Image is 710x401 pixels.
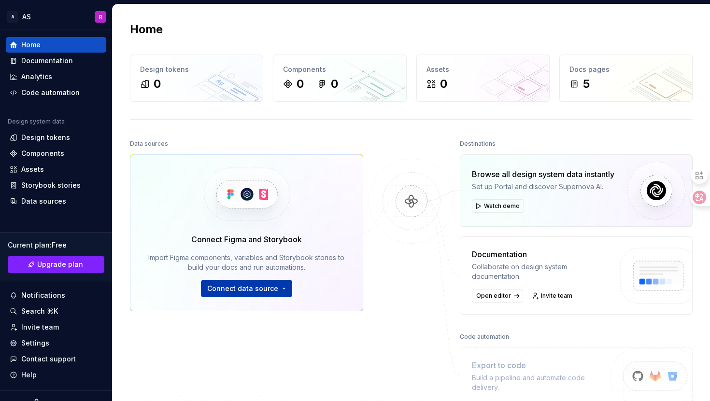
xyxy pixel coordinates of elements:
[8,240,104,250] div: Current plan : Free
[460,137,496,151] div: Destinations
[21,290,65,300] div: Notifications
[154,76,161,92] div: 0
[22,12,31,22] div: AS
[440,76,447,92] div: 0
[472,249,611,260] div: Documentation
[21,72,52,82] div: Analytics
[529,289,577,303] a: Invite team
[6,367,106,383] button: Help
[472,182,614,192] div: Set up Portal and discover Supernova AI.
[484,202,520,210] span: Watch demo
[6,178,106,193] a: Storybook stories
[21,354,76,364] div: Contact support
[6,319,106,335] a: Invite team
[426,65,540,74] div: Assets
[21,322,59,332] div: Invite team
[2,6,110,27] button: AASR
[37,260,83,269] span: Upgrade plan
[6,69,106,84] a: Analytics
[297,76,304,92] div: 0
[130,137,168,151] div: Data sources
[476,292,511,300] span: Open editor
[8,256,104,273] a: Upgrade plan
[283,65,396,74] div: Components
[6,288,106,303] button: Notifications
[6,335,106,351] a: Settings
[21,133,70,142] div: Design tokens
[21,40,41,50] div: Home
[331,76,338,92] div: 0
[472,360,611,371] div: Export to code
[144,253,349,272] div: Import Figma components, variables and Storybook stories to build your docs and run automations.
[207,284,278,293] span: Connect data source
[6,53,106,69] a: Documentation
[583,76,590,92] div: 5
[21,370,37,380] div: Help
[569,65,682,74] div: Docs pages
[6,37,106,53] a: Home
[472,168,614,180] div: Browse all design system data instantly
[21,149,64,158] div: Components
[472,199,524,213] button: Watch demo
[6,146,106,161] a: Components
[472,289,523,303] a: Open editor
[472,262,611,281] div: Collaborate on design system documentation.
[21,196,66,206] div: Data sources
[273,55,406,102] a: Components00
[191,234,302,245] div: Connect Figma and Storybook
[416,55,550,102] a: Assets0
[6,162,106,177] a: Assets
[21,338,49,348] div: Settings
[7,11,18,23] div: A
[472,373,611,392] div: Build a pipeline and automate code delivery.
[6,130,106,145] a: Design tokens
[6,85,106,100] a: Code automation
[21,56,73,66] div: Documentation
[559,55,693,102] a: Docs pages5
[6,351,106,367] button: Contact support
[460,330,509,344] div: Code automation
[130,55,263,102] a: Design tokens0
[541,292,572,300] span: Invite team
[140,65,253,74] div: Design tokens
[130,22,163,37] h2: Home
[201,280,292,297] button: Connect data source
[21,165,44,174] div: Assets
[21,180,81,190] div: Storybook stories
[6,304,106,319] button: Search ⌘K
[6,194,106,209] a: Data sources
[21,306,58,316] div: Search ⌘K
[8,118,65,125] div: Design system data
[99,13,102,21] div: R
[21,88,80,97] div: Code automation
